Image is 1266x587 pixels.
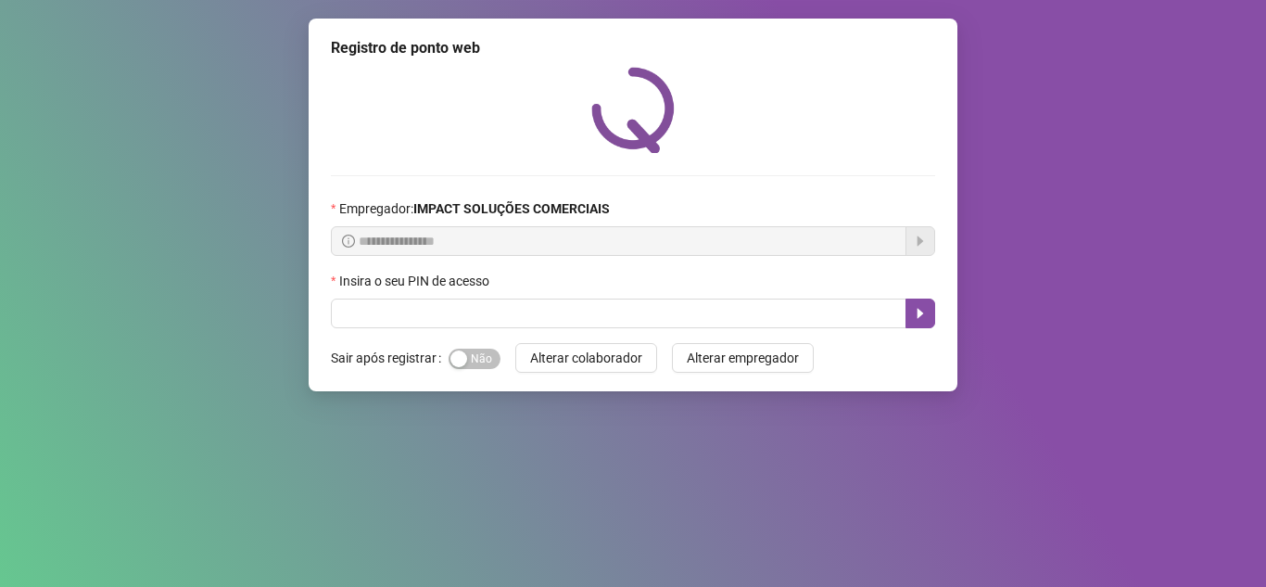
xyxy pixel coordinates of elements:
[530,348,642,368] span: Alterar colaborador
[331,37,935,59] div: Registro de ponto web
[331,343,449,373] label: Sair após registrar
[342,235,355,248] span: info-circle
[515,343,657,373] button: Alterar colaborador
[687,348,799,368] span: Alterar empregador
[413,201,610,216] strong: IMPACT SOLUÇÕES COMERCIAIS
[913,306,928,321] span: caret-right
[339,198,610,219] span: Empregador :
[672,343,814,373] button: Alterar empregador
[591,67,675,153] img: QRPoint
[331,271,501,291] label: Insira o seu PIN de acesso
